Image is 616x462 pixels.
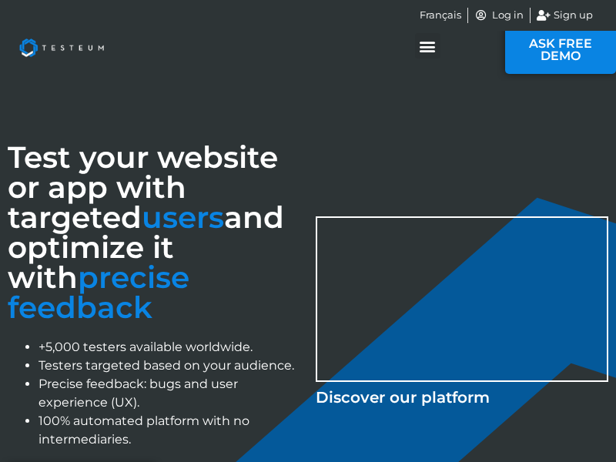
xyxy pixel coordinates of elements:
span: Sign up [550,8,593,23]
font: precise feedback [8,259,189,326]
li: 100% automated platform with no intermediaries. [38,412,300,449]
h3: Test your website or app with targeted and optimize it with [8,142,300,323]
li: Testers targeted based on your audience. [38,357,300,375]
span: Log in [488,8,524,23]
span: users [142,199,224,236]
img: Testeum Logo - Application crowdtesting platform [8,27,115,69]
a: Sign up [537,8,594,23]
li: Precise feedback: bugs and user experience (UX). [38,375,300,412]
span: ASK FREE DEMO [528,38,593,62]
a: Log in [474,8,524,23]
a: ASK FREE DEMO [505,26,616,74]
li: +5,000 testers available worldwide. [38,338,300,357]
p: Discover our platform [316,386,608,409]
a: Français [420,8,461,23]
div: Menu Toggle [415,33,440,59]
